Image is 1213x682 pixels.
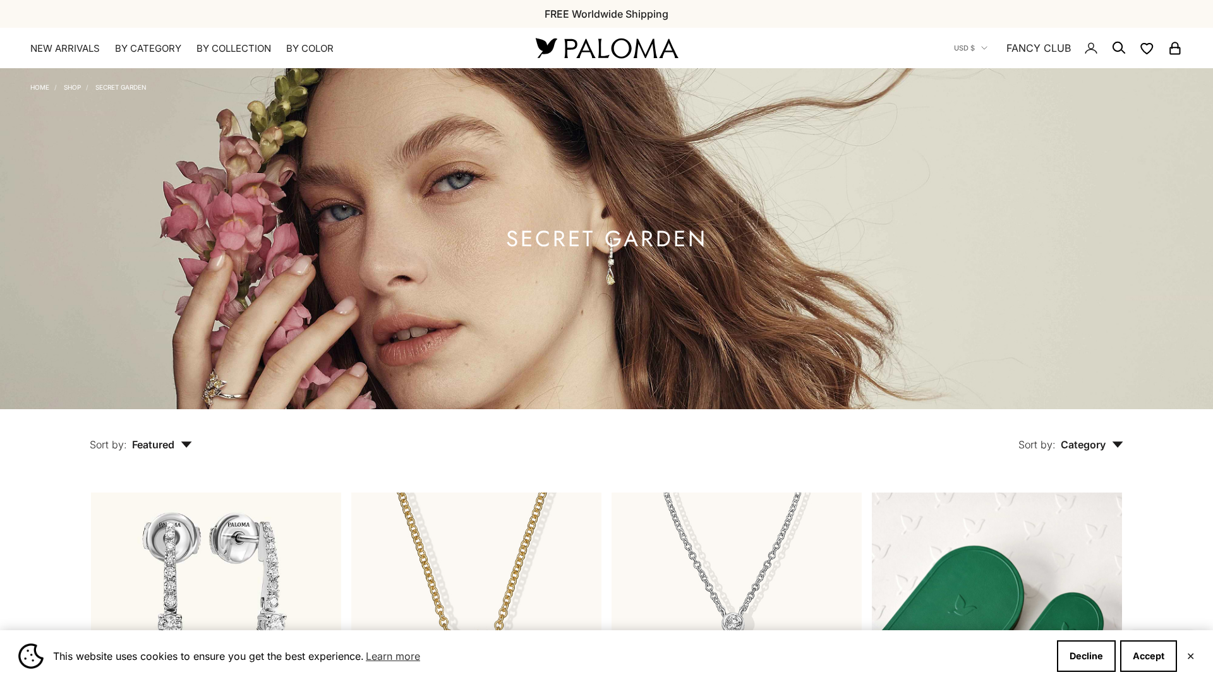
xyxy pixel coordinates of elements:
[1006,40,1071,56] a: FANCY CLUB
[90,438,127,451] span: Sort by:
[1018,438,1056,451] span: Sort by:
[954,42,975,54] span: USD $
[989,409,1152,462] button: Sort by: Category
[196,42,271,55] summary: By Collection
[30,42,100,55] a: NEW ARRIVALS
[286,42,334,55] summary: By Color
[545,6,668,22] p: FREE Worldwide Shipping
[18,643,44,669] img: Cookie banner
[30,42,505,55] nav: Primary navigation
[61,409,221,462] button: Sort by: Featured
[1057,640,1116,672] button: Decline
[954,28,1183,68] nav: Secondary navigation
[1186,652,1195,660] button: Close
[506,231,708,247] h1: Secret Garden
[30,83,49,91] a: Home
[30,81,147,91] nav: Breadcrumb
[64,83,81,91] a: Shop
[1061,438,1123,451] span: Category
[115,42,181,55] summary: By Category
[132,438,192,451] span: Featured
[95,83,147,91] a: Secret Garden
[1120,640,1177,672] button: Accept
[364,647,422,666] a: Learn more
[53,647,1047,666] span: This website uses cookies to ensure you get the best experience.
[954,42,987,54] button: USD $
